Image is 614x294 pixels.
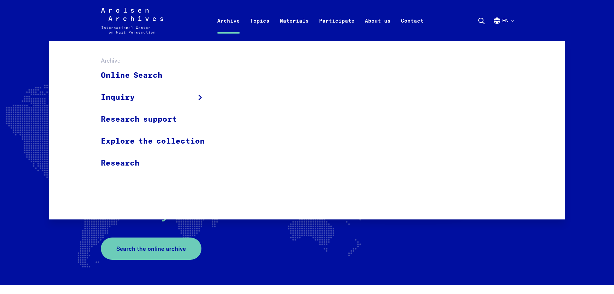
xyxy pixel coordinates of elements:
a: About us [360,15,396,41]
a: Research [101,152,213,174]
a: Contact [396,15,429,41]
a: Online Search [101,65,213,86]
button: English, language selection [493,17,513,40]
a: Materials [275,15,314,41]
span: Search the online archive [116,244,186,253]
a: Research support [101,108,213,130]
a: Search the online archive [101,238,201,260]
nav: Primary [212,8,429,34]
a: Inquiry [101,86,213,108]
a: Explore the collection [101,130,213,152]
span: Inquiry [101,92,135,103]
a: Topics [245,15,275,41]
a: Archive [212,15,245,41]
a: Participate [314,15,360,41]
ul: Archive [101,65,213,174]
